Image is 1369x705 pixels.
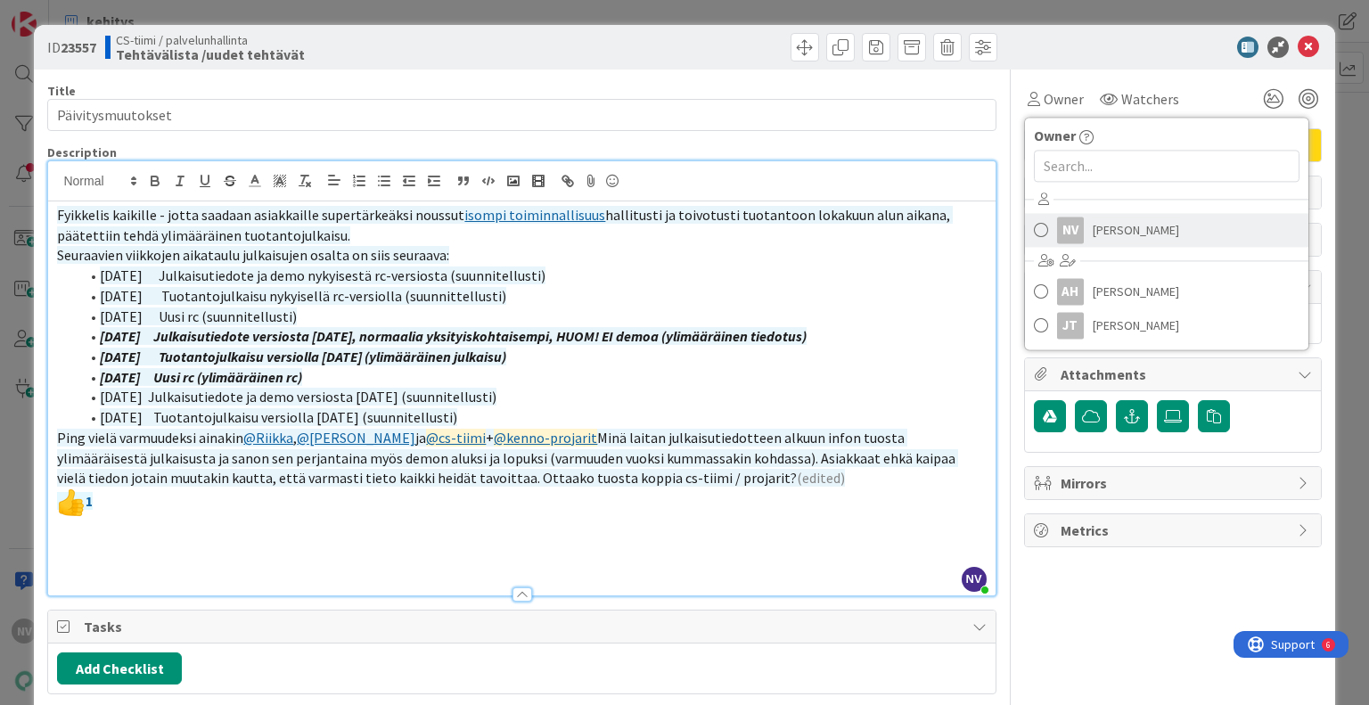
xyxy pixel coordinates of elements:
[93,7,97,21] div: 6
[1061,520,1289,541] span: Metrics
[47,99,996,131] input: type card name here...
[1034,150,1299,182] input: Search...
[47,83,76,99] label: Title
[1057,312,1084,339] div: JT
[57,652,182,685] button: Add Checklist
[962,567,987,592] span: NV
[100,287,506,305] span: [DATE] Tuotantojulkaisu nykyisellä rc-versiolla (suunnittellusti)
[47,144,117,160] span: Description
[116,33,305,47] span: CS-tiimi / palvelunhallinta
[84,616,963,637] span: Tasks
[1093,217,1179,243] span: [PERSON_NAME]
[415,429,426,447] span: ja
[57,246,449,264] span: Seuraavien viikkojen aikataulu julkaisujen osalta on siis seuraava:
[57,206,953,244] span: hallitusti ja toivotusti tuotantoon lokakuun alun aikana, päätettiin tehdä ylimääräinen tuotantoj...
[1121,88,1179,110] span: Watchers
[57,492,93,510] strong: 1
[1093,278,1179,305] span: [PERSON_NAME]
[797,469,845,487] span: (edited)
[100,408,457,426] span: [DATE] Tuotantojulkaisu versiolla [DATE] (suunnitellusti)
[1061,364,1289,385] span: Attachments
[1025,213,1308,247] a: NV[PERSON_NAME]
[1061,472,1289,494] span: Mirrors
[57,488,86,517] img: :+1:
[100,266,545,284] span: [DATE] Julkaisutiedote ja demo nykyisestä rc-versiosta (suunnitellusti)
[494,429,597,447] a: @kenno-projarit
[100,327,807,345] em: [DATE] Julkaisutiedote versiosta [DATE], normaalia yksityiskohtaisempi, HUOM! EI demoa (ylimääräi...
[57,429,243,447] span: Ping vielä varmuudeksi ainakin
[1025,275,1308,308] a: AH[PERSON_NAME]
[100,348,506,365] em: [DATE] Tuotantojulkaisu versiolla [DATE] (ylimääräinen julkaisu)
[293,429,297,447] span: ,
[1057,217,1084,243] div: NV
[1044,88,1084,110] span: Owner
[100,368,302,386] em: [DATE] Uusi rc (ylimääräinen rc)
[1093,312,1179,339] span: [PERSON_NAME]
[1034,125,1076,146] span: Owner
[57,206,464,224] span: Fyikkelis kaikille - jotta saadaan asiakkaille supertärkeäksi noussut
[47,37,96,58] span: ID
[464,206,605,224] a: isompi toiminnallisuus
[100,307,297,325] span: [DATE] Uusi rc (suunnitellusti)
[57,429,958,487] span: Minä laitan julkaisutiedotteen alkuun infon tuosta ylimääräisestä julkaisusta ja sanon sen perjan...
[486,429,494,447] span: +
[1057,278,1084,305] div: AH
[100,388,496,406] span: [DATE] Julkaisutiedote ja demo versiosta [DATE] (suunnitellusti)
[61,38,96,56] b: 23557
[37,3,81,24] span: Support
[1025,308,1308,342] a: JT[PERSON_NAME]
[116,47,305,61] b: Tehtävälista /uudet tehtävät
[297,429,415,447] a: @[PERSON_NAME]
[426,429,486,447] a: @cs-tiimi
[243,429,293,447] a: @Riikka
